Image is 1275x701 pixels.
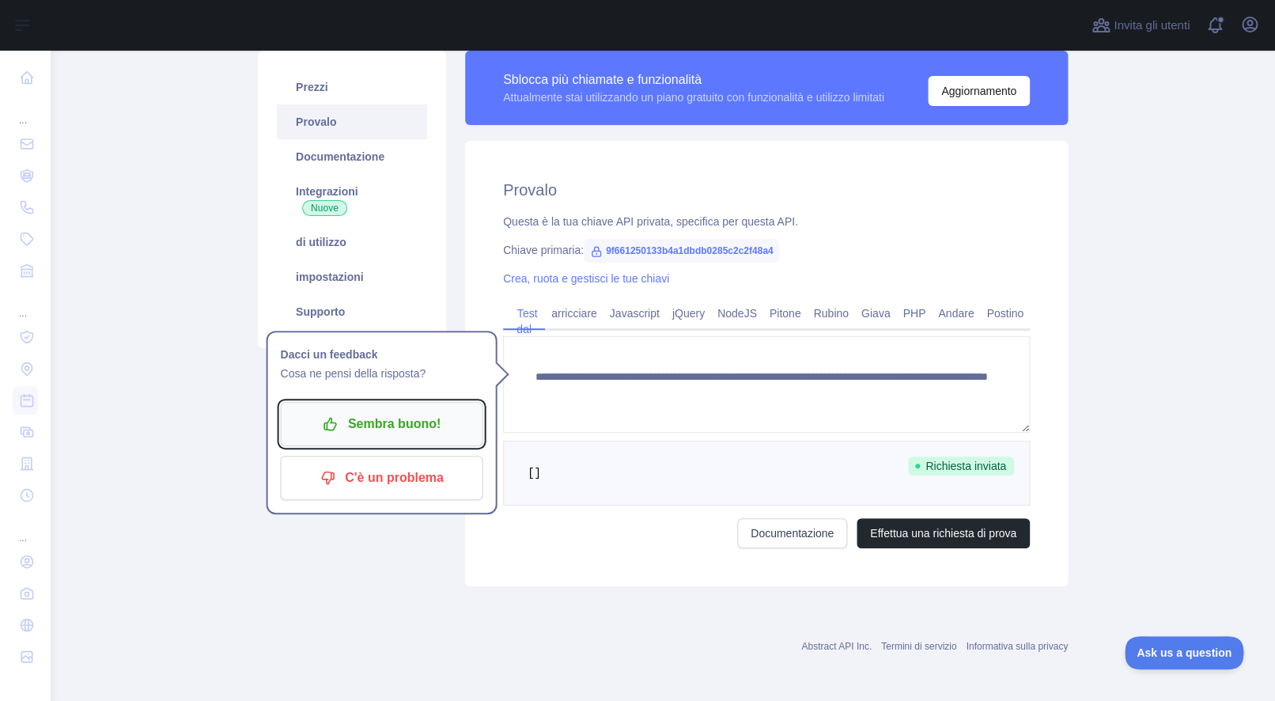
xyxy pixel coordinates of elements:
font: Provalo [503,181,557,199]
font: Attualmente stai utilizzando un piano gratuito con funzionalità e utilizzo limitati [503,91,884,104]
font: Richiesta inviata [925,458,1006,474]
font: Questa è la tua chiave API privata, specifica per questa API. [503,215,798,228]
font: Aggiornamento [941,83,1016,99]
a: Provalo [277,104,427,139]
font: NodeJS [717,307,757,320]
button: Aggiornamento [928,76,1030,106]
span: [] [528,467,541,479]
font: Effettua una richiesta di prova [870,525,1016,541]
font: Documentazione [751,525,834,541]
font: jQuery [672,307,705,320]
a: Supporto [277,294,427,329]
a: Documentazione [737,518,847,548]
font: Rubino [813,307,848,320]
font: Provalo [296,116,336,128]
a: Termini di servizio [881,641,956,652]
font: Invita gli utenti [1114,18,1190,32]
a: Abstract API Inc. [801,641,872,652]
font: ... [19,308,27,319]
button: Invita gli utenti [1088,13,1193,38]
a: Informativa sulla privacy [966,641,1068,652]
a: Integrazioni Nuove [277,174,427,225]
font: Javascript [610,307,660,320]
font: Giava [861,307,891,320]
font: Nuove [311,203,339,214]
font: Test dal vivo [511,307,537,351]
font: PHP [902,307,925,320]
font: Prezzi [296,81,327,93]
font: di utilizzo [296,236,346,248]
font: ... [19,115,27,126]
a: Prezzi [277,70,427,104]
font: Postino [986,307,1023,320]
iframe: Toggle Customer Support [1125,636,1243,669]
font: Integrazioni [296,185,358,198]
a: impostazioni [277,260,427,294]
a: di utilizzo [277,225,427,260]
font: ... [19,532,27,544]
font: Sblocca più chiamate e funzionalità [503,73,702,86]
button: Effettua una richiesta di prova [857,518,1030,548]
font: Supporto [296,305,345,318]
font: impostazioni [296,271,364,283]
a: Crea, ruota e gestisci le tue chiavi [503,272,669,285]
font: Documentazione [296,150,384,163]
font: Andare [938,307,974,320]
font: Pitone [770,307,801,320]
a: Documentazione [277,139,427,174]
font: arricciare [551,307,597,320]
font: Chiave primaria: [503,244,584,256]
font: 9f661250133b4a1dbdb0285c2c2f48a4 [606,245,774,256]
